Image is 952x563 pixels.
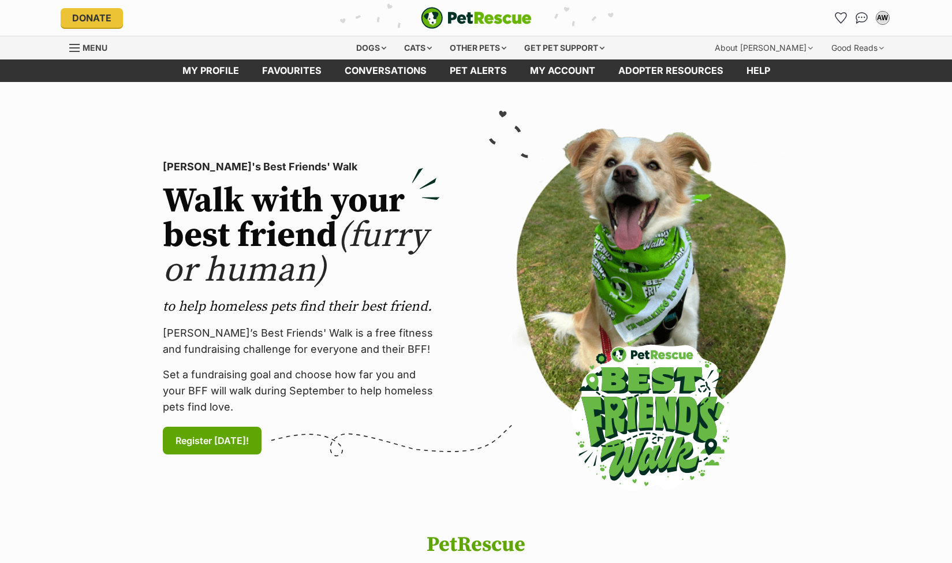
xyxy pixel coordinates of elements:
[163,214,428,292] span: (furry or human)
[832,9,850,27] a: Favourites
[396,36,440,59] div: Cats
[171,59,251,82] a: My profile
[832,9,892,27] ul: Account quick links
[176,434,249,448] span: Register [DATE]!
[442,36,514,59] div: Other pets
[877,12,888,24] div: AW
[61,8,123,28] a: Donate
[333,59,438,82] a: conversations
[163,297,440,316] p: to help homeless pets find their best friend.
[856,12,868,24] img: chat-41dd97257d64d25036548639549fe6c8038ab92f7586957e7f3b1b290dea8141.svg
[607,59,735,82] a: Adopter resources
[298,534,654,557] h1: PetRescue
[421,7,532,29] a: PetRescue
[69,36,115,57] a: Menu
[516,36,613,59] div: Get pet support
[735,59,782,82] a: Help
[348,36,394,59] div: Dogs
[251,59,333,82] a: Favourites
[421,7,532,29] img: logo-e224e6f780fb5917bec1dbf3a21bbac754714ae5b6737aabdf751b685950b380.svg
[438,59,518,82] a: Pet alerts
[823,36,892,59] div: Good Reads
[853,9,871,27] a: Conversations
[163,184,440,288] h2: Walk with your best friend
[163,325,440,357] p: [PERSON_NAME]’s Best Friends' Walk is a free fitness and fundraising challenge for everyone and t...
[163,427,262,454] a: Register [DATE]!
[163,367,440,415] p: Set a fundraising goal and choose how far you and your BFF will walk during September to help hom...
[707,36,821,59] div: About [PERSON_NAME]
[518,59,607,82] a: My account
[873,9,892,27] button: My account
[83,43,107,53] span: Menu
[163,159,440,175] p: [PERSON_NAME]'s Best Friends' Walk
